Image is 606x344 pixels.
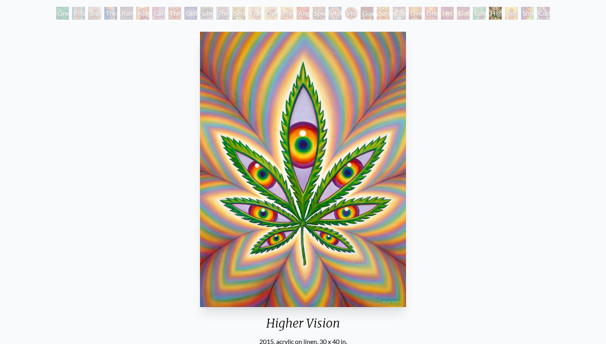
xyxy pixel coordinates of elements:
div: Net of Being [441,7,454,20]
div: Oversoul [409,7,422,20]
div: Aperture [136,7,149,20]
div: Higher Vision [489,7,502,20]
div: Third Eye Tears of Joy [168,7,181,20]
div: The Seer [216,7,229,20]
img: Higher-Vision-2015-Alex-Grey-watermarked.jpg [200,32,406,307]
div: Angel Skin [297,7,309,20]
div: Godself [457,7,470,20]
div: Shpongled [521,7,534,20]
div: Vision Crystal Tondo [345,7,358,20]
div: Green Hand [56,7,69,20]
div: Ophanic Eyelash [265,7,277,20]
div: Sunyata [377,7,390,20]
div: Cosmic Elf [393,7,406,20]
div: Pillar of Awareness [72,7,85,20]
div: Vision Crystal [329,7,341,20]
div: Higher Vision [197,316,409,337]
div: Cuddle [537,7,550,20]
div: The Torch [104,7,117,20]
div: Cannabis Sutra [152,7,165,20]
div: Collective Vision [184,7,197,20]
div: Cannafist [473,7,486,20]
div: Guardian of Infinite Vision [361,7,374,20]
div: One [425,7,438,20]
div: Seraphic Transport Docking on the Third Eye [232,7,245,20]
div: Spectral Lotus [313,7,325,20]
div: Liberation Through Seeing [200,7,213,20]
div: Sol Invictus [505,7,518,20]
div: Rainbow Eye Ripple [120,7,133,20]
div: Fractal Eyes [248,7,261,20]
div: Psychomicrograph of a Fractal Paisley Cherub Feather Tip [281,7,293,20]
div: Study for the Great Turn [88,7,101,20]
